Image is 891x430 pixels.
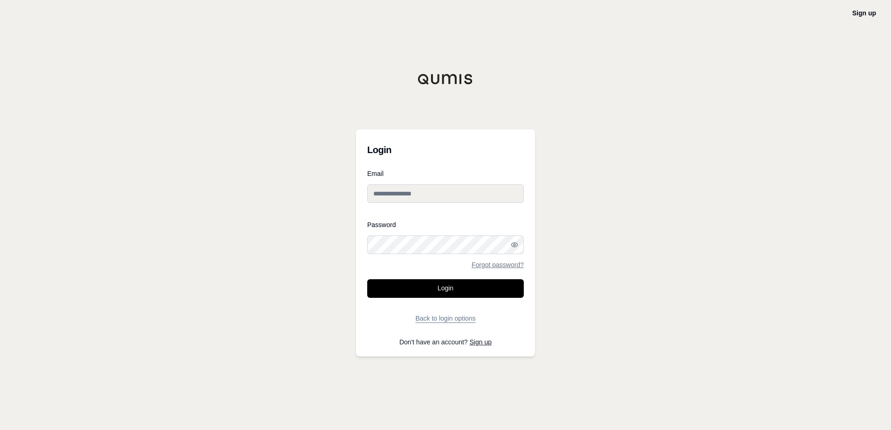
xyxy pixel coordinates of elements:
[367,170,524,177] label: Email
[367,222,524,228] label: Password
[367,141,524,159] h3: Login
[852,9,876,17] a: Sign up
[472,262,524,268] a: Forgot password?
[470,338,492,346] a: Sign up
[367,339,524,345] p: Don't have an account?
[367,309,524,328] button: Back to login options
[367,279,524,298] button: Login
[418,74,473,85] img: Qumis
